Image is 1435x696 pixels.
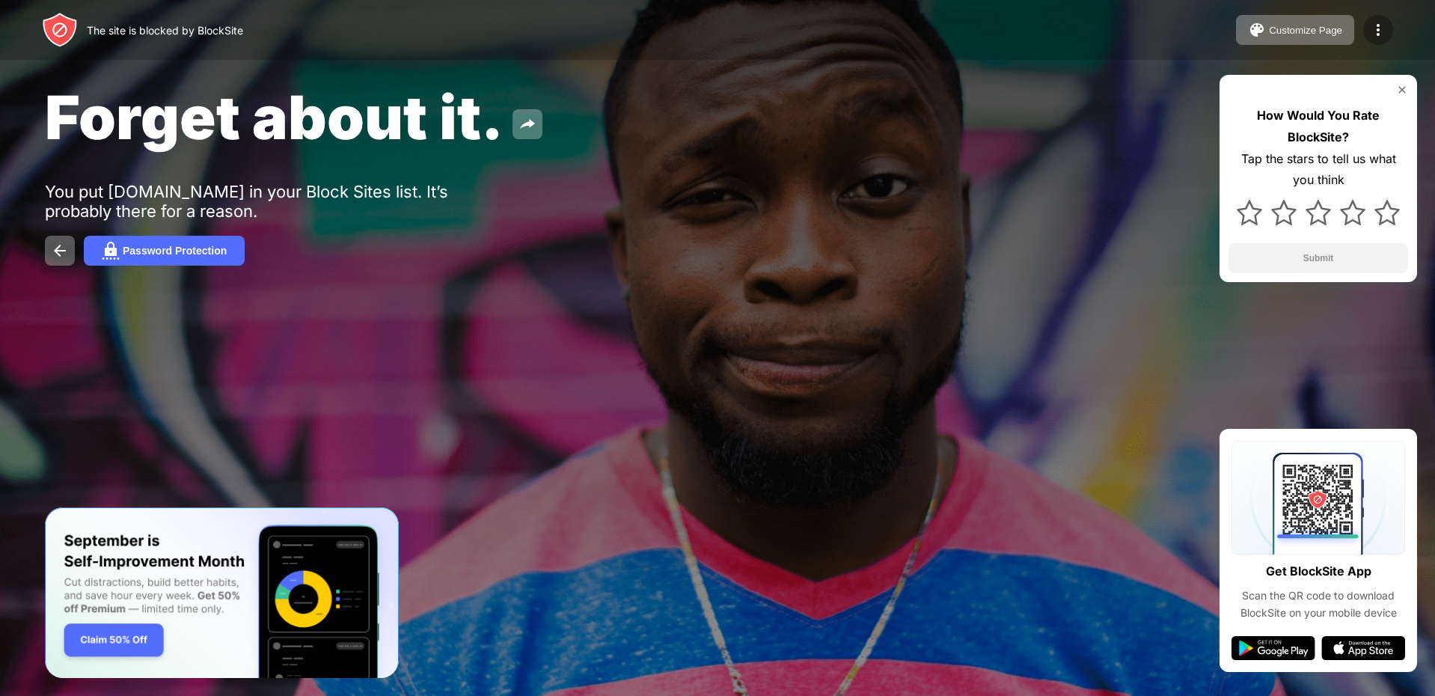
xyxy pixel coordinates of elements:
[1236,15,1354,45] button: Customize Page
[45,182,507,221] div: You put [DOMAIN_NAME] in your Block Sites list. It’s probably there for a reason.
[1229,105,1408,148] div: How Would You Rate BlockSite?
[1306,200,1331,225] img: star.svg
[123,245,227,257] div: Password Protection
[84,236,245,266] button: Password Protection
[1271,200,1297,225] img: star.svg
[518,115,536,133] img: share.svg
[1231,587,1405,621] div: Scan the QR code to download BlockSite on your mobile device
[1229,148,1408,192] div: Tap the stars to tell us what you think
[45,81,504,153] span: Forget about it.
[87,24,243,37] div: The site is blocked by BlockSite
[42,12,78,48] img: header-logo.svg
[1231,636,1315,660] img: google-play.svg
[1369,21,1387,39] img: menu-icon.svg
[1229,243,1408,273] button: Submit
[1248,21,1266,39] img: pallet.svg
[1231,441,1405,555] img: qrcode.svg
[1321,636,1405,660] img: app-store.svg
[1266,561,1371,582] div: Get BlockSite App
[102,242,120,260] img: password.svg
[1374,200,1400,225] img: star.svg
[45,507,399,679] iframe: Banner
[1237,200,1262,225] img: star.svg
[51,242,69,260] img: back.svg
[1269,25,1342,36] div: Customize Page
[1396,84,1408,96] img: rate-us-close.svg
[1340,200,1365,225] img: star.svg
